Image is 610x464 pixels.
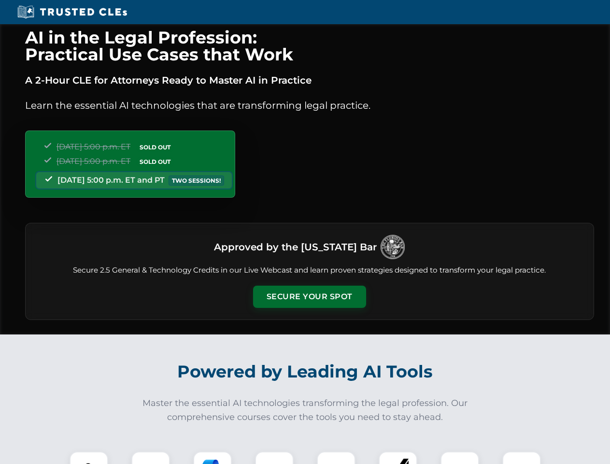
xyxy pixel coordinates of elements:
button: Secure Your Spot [253,286,366,308]
h2: Powered by Leading AI Tools [38,355,573,389]
span: SOLD OUT [136,157,174,167]
span: SOLD OUT [136,142,174,152]
img: Logo [381,235,405,259]
p: A 2-Hour CLE for Attorneys Ready to Master AI in Practice [25,72,594,88]
h3: Approved by the [US_STATE] Bar [214,238,377,256]
p: Secure 2.5 General & Technology Credits in our Live Webcast and learn proven strategies designed ... [37,265,582,276]
img: Trusted CLEs [14,5,130,19]
span: [DATE] 5:00 p.m. ET [57,157,130,166]
p: Learn the essential AI technologies that are transforming legal practice. [25,98,594,113]
p: Master the essential AI technologies transforming the legal profession. Our comprehensive courses... [136,396,474,424]
h1: AI in the Legal Profession: Practical Use Cases that Work [25,29,594,63]
span: [DATE] 5:00 p.m. ET [57,142,130,151]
